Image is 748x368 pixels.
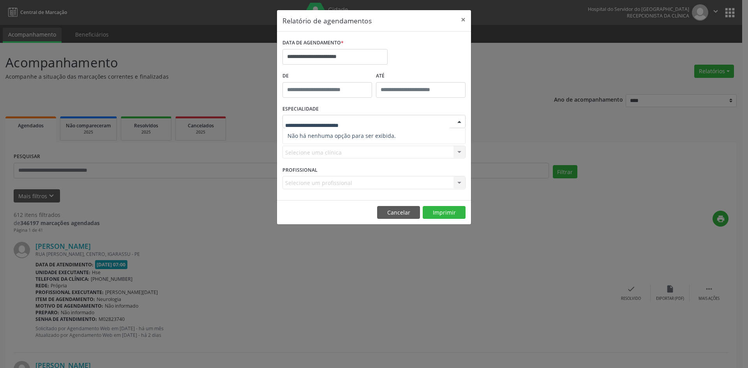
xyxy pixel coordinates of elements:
[455,10,471,29] button: Close
[282,70,372,82] label: De
[282,37,344,49] label: DATA DE AGENDAMENTO
[376,70,466,82] label: ATÉ
[282,103,319,115] label: ESPECIALIDADE
[283,128,465,144] span: Não há nenhuma opção para ser exibida.
[377,206,420,219] button: Cancelar
[423,206,466,219] button: Imprimir
[282,164,318,176] label: PROFISSIONAL
[282,16,372,26] h5: Relatório de agendamentos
